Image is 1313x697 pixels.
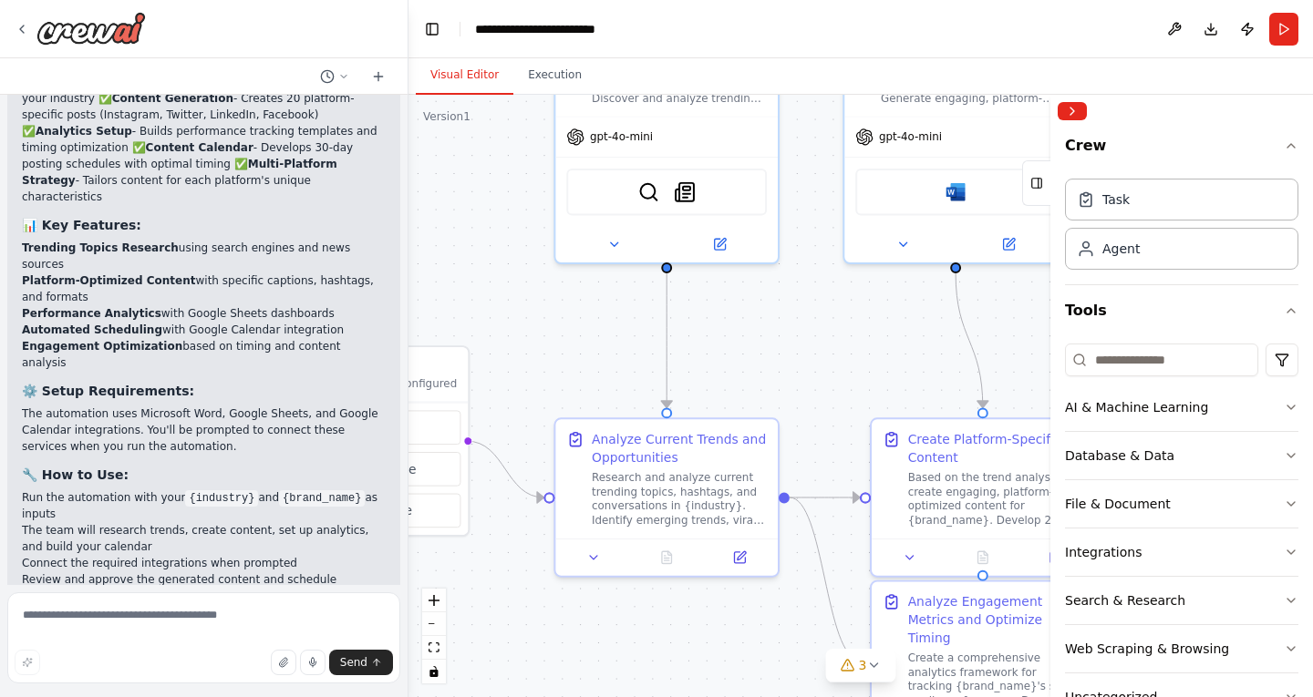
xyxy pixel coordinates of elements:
div: AI & Machine Learning [1065,398,1208,416]
button: Send [329,650,393,675]
li: Connect the required integrations when prompted [22,555,386,571]
span: Schedule [358,460,417,478]
div: Discover and analyze trending topics, hashtags, and conversations in {industry} to identify conte... [553,56,780,264]
button: Manage [292,494,460,528]
div: Search & Research [1065,591,1185,610]
div: Based on the trend analysis, create engaging, platform-optimized content for {brand_name}. Develo... [908,470,1083,528]
li: using search engines and news sources [22,240,386,272]
button: Open in side panel [708,547,770,569]
span: Send [340,655,367,670]
button: toggle interactivity [422,660,446,683]
strong: Automated Scheduling [22,323,162,336]
button: Toggle Sidebar [1043,95,1058,697]
button: Schedule [292,452,460,487]
nav: breadcrumb [475,20,647,38]
span: 3 [859,656,867,674]
div: Crew [1065,171,1298,284]
button: No output available [945,547,1021,569]
div: Generate engaging, platform-optimized content ideas and captions for {brand_name} across multiple... [881,91,1056,106]
button: Open in side panel [668,233,770,255]
span: gpt-4o-mini [879,129,942,144]
div: Analyze Engagement Metrics and Optimize Timing [908,592,1083,646]
strong: ⚙️ Setup Requirements: [22,384,194,398]
button: 3 [826,649,896,682]
span: gpt-4o-mini [590,129,653,144]
button: Open in side panel [1025,547,1087,569]
button: Collapse right sidebar [1058,102,1087,120]
div: Web Scraping & Browsing [1065,640,1229,658]
g: Edge from 6ffe9844-755b-4e34-acfa-4d8a77e244aa to 4a4bd5f7-4236-4433-89c7-3d3654eb2729 [657,273,676,408]
div: TriggersNo triggers configuredScheduleManage [283,345,470,537]
li: Run the automation with your and as inputs [22,489,386,522]
strong: Engagement Optimization [22,340,182,353]
li: based on timing and content analysis [22,338,386,371]
button: No output available [628,547,705,569]
button: Improve this prompt [15,650,40,675]
div: File & Document [1065,495,1171,513]
button: Start a new chat [364,66,393,87]
button: AI & Machine Learning [1065,384,1298,431]
div: React Flow controls [422,589,446,683]
img: Logo [36,12,146,45]
div: Create Platform-Specific Content [908,430,1083,466]
img: SerplyNewsSearchTool [674,181,696,203]
strong: Content Calendar [146,141,253,154]
strong: Analytics Setup [36,125,132,138]
p: ✅ - Identifies trending topics and hashtags in your industry ✅ - Creates 20 platform-specific pos... [22,74,386,205]
strong: 🔧 How to Use: [22,467,129,482]
g: Edge from triggers to 4a4bd5f7-4236-4433-89c7-3d3654eb2729 [467,432,543,507]
g: Edge from ac0001ad-55eb-4fc3-a769-3901c09342ac to 893290d4-d3da-4ea2-8be4-3391d0df74ed [946,273,992,408]
span: Manage [362,501,412,519]
button: File & Document [1065,480,1298,528]
button: Click to speak your automation idea [300,650,326,675]
div: Analyze Current Trends and OpportunitiesResearch and analyze current trending topics, hashtags, a... [553,417,780,577]
div: Research and analyze current trending topics, hashtags, and conversations in {industry}. Identify... [592,470,767,528]
img: SerperDevTool [638,181,660,203]
li: with Google Sheets dashboards [22,305,386,322]
p: The automation uses Microsoft Word, Google Sheets, and Google Calendar integrations. You'll be pr... [22,405,386,455]
strong: Platform-Optimized Content [22,274,196,287]
button: Visual Editor [416,56,513,95]
strong: Content Generation [112,92,233,105]
strong: 📊 Key Features: [22,218,141,232]
button: Switch to previous chat [313,66,357,87]
button: Search & Research [1065,577,1298,624]
button: Open in side panel [957,233,1060,255]
div: Create Platform-Specific ContentBased on the trend analysis, create engaging, platform-optimized ... [870,417,1096,577]
strong: Performance Analytics [22,307,161,320]
p: No triggers configured [336,376,457,391]
div: Discover and analyze trending topics, hashtags, and conversations in {industry} to identify conte... [592,91,767,106]
div: Generate engaging, platform-optimized content ideas and captions for {brand_name} across multiple... [843,56,1069,264]
div: Analyze Current Trends and Opportunities [592,430,767,466]
li: The team will research trends, create content, set up analytics, and build your calendar [22,522,386,555]
strong: Trending Topics Research [22,241,179,254]
li: Review and approve the generated content and schedule [22,571,386,588]
button: Crew [1065,128,1298,171]
div: Integrations [1065,543,1142,561]
div: Version 1 [423,109,470,124]
code: {industry} [185,490,258,507]
div: Agent [1102,240,1140,258]
h3: Triggers [336,358,457,376]
button: Upload files [271,650,296,675]
button: zoom in [422,589,446,612]
button: Integrations [1065,528,1298,576]
li: with specific captions, hashtags, and formats [22,272,386,305]
li: with Google Calendar integration [22,322,386,338]
g: Edge from 4a4bd5f7-4236-4433-89c7-3d3654eb2729 to 1bf8c09a-790d-4801-8436-98a3766d948b [790,488,860,669]
button: Web Scraping & Browsing [1065,625,1298,672]
div: Database & Data [1065,446,1174,465]
button: Database & Data [1065,432,1298,479]
button: Execution [513,56,596,95]
button: fit view [422,636,446,660]
code: {brand_name} [279,490,365,507]
img: Microsoft word [945,181,967,203]
button: Tools [1065,285,1298,336]
div: Task [1102,190,1130,209]
button: zoom out [422,612,446,636]
button: Hide left sidebar [419,16,445,42]
g: Edge from 4a4bd5f7-4236-4433-89c7-3d3654eb2729 to 893290d4-d3da-4ea2-8be4-3391d0df74ed [790,488,860,507]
